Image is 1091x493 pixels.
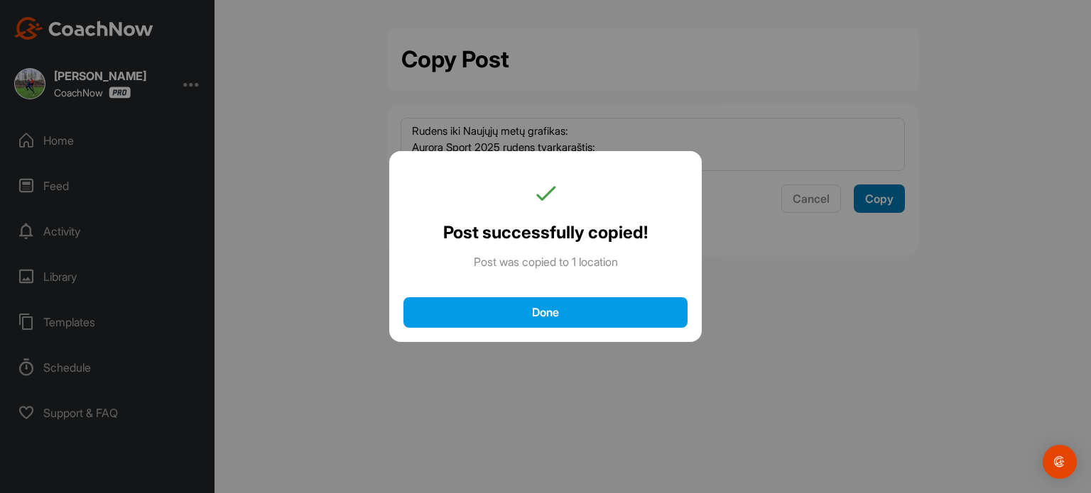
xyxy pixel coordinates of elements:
div: Open Intercom Messenger [1043,445,1077,479]
div: Done [418,305,673,320]
button: Done [403,297,688,328]
img: check [532,179,559,206]
h1: Post successfully copied! [443,222,648,243]
p: Post was copied to 1 location [474,253,618,270]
